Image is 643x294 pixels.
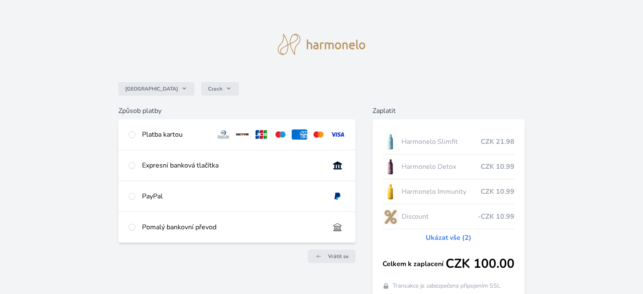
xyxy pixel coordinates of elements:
span: Discount [402,212,477,222]
span: Harmonelo Detox [402,162,480,172]
button: [GEOGRAPHIC_DATA] [118,82,194,96]
img: mc.svg [311,129,326,140]
img: logo.svg [278,34,366,55]
span: CZK 21.98 [481,137,514,147]
span: Transakce je zabezpečena připojením SSL [393,282,501,290]
img: amex.svg [292,129,307,140]
span: Celkem k zaplacení [383,259,446,269]
span: Harmonelo Slimfit [402,137,480,147]
img: DETOX_se_stinem_x-lo.jpg [383,156,399,177]
img: onlineBanking_CZ.svg [330,160,345,170]
button: Czech [201,82,239,96]
img: paypal.svg [330,191,345,201]
a: Ukázat vše (2) [426,233,471,243]
span: -CZK 10.99 [478,212,514,222]
img: discover.svg [235,129,250,140]
span: Vrátit se [328,253,349,260]
img: visa.svg [330,129,345,140]
span: CZK 10.99 [481,187,514,197]
div: Pomalý bankovní převod [142,222,323,232]
img: IMMUNITY_se_stinem_x-lo.jpg [383,181,399,202]
img: SLIMFIT_se_stinem_x-lo.jpg [383,131,399,152]
h6: Zaplatit [372,106,525,116]
div: PayPal [142,191,323,201]
img: diners.svg [216,129,231,140]
h6: Způsob platby [118,106,355,116]
div: Expresní banková tlačítka [142,160,323,170]
span: CZK 100.00 [446,256,514,272]
img: maestro.svg [273,129,288,140]
img: discount-lo.png [383,206,399,227]
a: Vrátit se [308,250,356,263]
span: Czech [208,85,222,92]
span: [GEOGRAPHIC_DATA] [125,85,178,92]
span: CZK 10.99 [481,162,514,172]
img: bankTransfer_IBAN.svg [330,222,345,232]
span: Harmonelo Immunity [402,187,480,197]
img: jcb.svg [254,129,269,140]
div: Platba kartou [142,129,209,140]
